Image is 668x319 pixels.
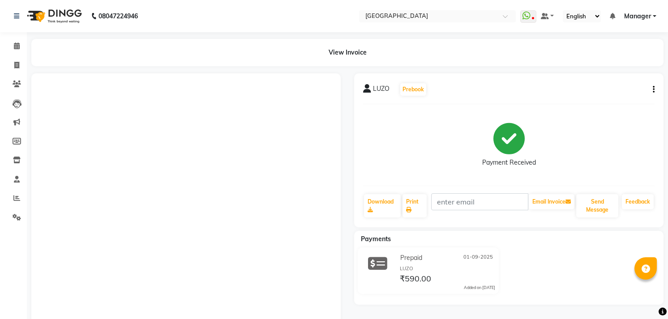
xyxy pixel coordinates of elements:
[400,83,426,96] button: Prebook
[98,4,138,29] b: 08047224946
[464,285,495,291] div: Added on [DATE]
[400,253,422,263] span: Prepaid
[431,193,528,210] input: enter email
[482,158,536,167] div: Payment Received
[364,194,401,217] a: Download
[529,194,574,209] button: Email Invoice
[400,273,431,286] span: ₹590.00
[361,235,391,243] span: Payments
[23,4,84,29] img: logo
[373,84,390,97] span: LUZO
[403,194,427,217] a: Print
[624,12,651,21] span: Manager
[31,39,664,66] div: View Invoice
[463,253,493,263] span: 01-09-2025
[400,265,495,272] div: LUZO
[576,194,618,217] button: Send Message
[622,194,654,209] a: Feedback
